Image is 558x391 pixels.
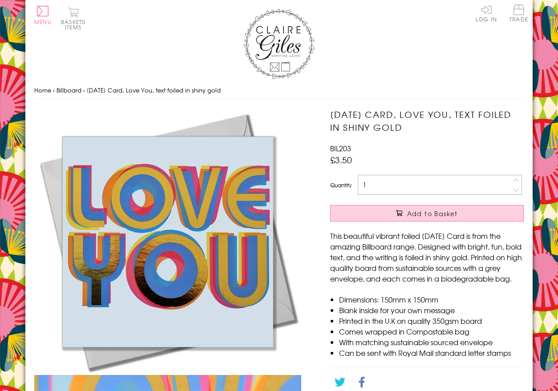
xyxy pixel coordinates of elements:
button: Basket0 items [61,7,85,30]
li: Printed in the U.K on quality 350gsm board [339,315,524,326]
li: Can be sent with Royal Mail standard letter stamps [339,347,524,358]
span: › [53,86,55,94]
nav: breadcrumbs [34,81,524,100]
p: This beautiful vibrant foiled [DATE] Card is from the amazing Billboard range. Designed with brig... [330,230,524,284]
span: › [83,86,85,94]
img: Valentine's Day Card, Love You, text foiled in shiny gold [34,108,301,375]
h1: [DATE] Card, Love You, text foiled in shiny gold [330,108,524,134]
a: Billboard [57,86,81,94]
button: Add to Basket [330,205,524,222]
li: Blank inside for your own message [339,305,524,315]
label: Quantity [330,181,352,189]
button: Menu [34,6,52,24]
a: Home [34,86,51,94]
span: Trade [509,4,528,22]
span: Menu [34,18,52,26]
li: Comes wrapped in Compostable bag [339,326,524,337]
a: Trade [509,4,528,24]
a: Log In [476,4,497,22]
li: Dimensions: 150mm x 150mm [339,294,524,305]
li: With matching sustainable sourced envelope [339,337,524,347]
img: Claire Giles Greetings Cards [243,9,315,79]
span: [DATE] Card, Love You, text foiled in shiny gold [87,86,221,94]
span: Add to Basket [407,209,458,218]
span: BIL203 [330,143,351,153]
span: 0 items [65,18,85,31]
span: £3.50 [330,153,352,166]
